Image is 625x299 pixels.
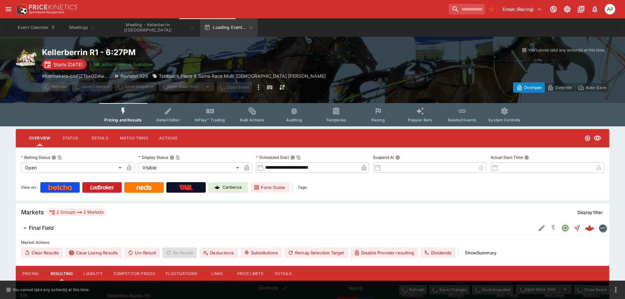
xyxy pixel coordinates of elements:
button: ShowSummary [461,247,500,258]
img: logo-cerberus--red.svg [585,224,594,233]
button: Deductions [199,247,238,258]
input: search [449,4,485,14]
p: Betting Status [21,155,50,160]
img: PriceKinetics [29,5,77,10]
button: Meetings [61,18,103,37]
p: Copy To Clipboard [42,73,110,79]
span: Templates [326,117,346,122]
button: Copy To Clipboard [176,155,180,160]
button: open drawer [3,3,14,15]
div: Allan Pollitt [605,4,615,14]
button: Final Field [16,222,536,235]
button: Straight [571,222,583,234]
span: Pricing and Results [104,117,142,122]
button: Details [269,266,298,282]
button: Dividends [421,247,455,258]
label: Market Actions [21,238,604,247]
button: more [612,286,620,294]
button: No Bookmarks [486,4,497,14]
button: Copy To Clipboard [296,155,301,160]
p: Starts [DATE] [53,61,83,68]
button: Suspend At [395,155,400,160]
button: Details [85,130,115,146]
button: Jetbet Meeting Available [89,59,156,70]
button: Loading Event... [200,18,258,37]
button: Edit Detail [536,222,548,234]
label: View on : [21,182,38,193]
button: Links [202,266,232,282]
p: Suspend At [373,155,394,160]
a: 0ce03c74-f244-4d42-9d48-7ea8d95ff655 [583,222,596,235]
span: Re-Result [162,247,197,258]
button: Scheduled StartCopy To Clipboard [290,155,295,160]
span: Detail Editor [156,117,180,122]
span: Un-Result [124,247,159,258]
img: Sportsbook Management [29,11,64,14]
button: Betting StatusCopy To Clipboard [52,155,56,160]
p: Revision 326 [120,73,148,79]
div: betmakers [599,224,607,232]
p: Overtype [524,84,542,91]
svg: Open [561,224,569,232]
h2: Copy To Clipboard [42,47,326,57]
h5: Markets [21,208,44,216]
div: Open [21,162,124,173]
button: Toggle light/dark mode [561,3,573,15]
p: Actual Start Time [490,155,523,160]
p: You cannot take any action(s) at this time. [12,287,90,293]
button: Resulting [45,266,78,282]
p: Display Status [138,155,168,160]
div: Tabtouch Place A Same Race Multi 3Yo Ms Pace [152,73,326,79]
a: Form Guide [250,182,289,193]
span: System Controls [488,117,520,122]
button: Remap Selection Target [284,247,348,258]
a: Cerberus [208,182,248,193]
button: Copy To Clipboard [57,155,62,160]
button: Competitor Prices [108,266,161,282]
button: Liability [78,266,108,282]
h6: Final Field [29,224,54,231]
button: Display StatusCopy To Clipboard [170,155,174,160]
img: jetbet-logo.svg [93,61,99,68]
div: split button [516,285,572,294]
button: Substitutions [240,247,282,258]
span: Related Events [448,117,476,122]
div: Event type filters [99,103,526,126]
button: Actions [154,130,183,146]
img: PriceKinetics Logo [14,3,28,16]
img: TabNZ [179,185,193,190]
p: Auto-Save [586,84,606,91]
p: Override [555,84,572,91]
button: Status [55,130,85,146]
button: Meeting - Kellerberrin (AUS) [104,18,199,37]
button: Disable Provider resulting [351,247,418,258]
button: Clear Losing Results [65,247,122,258]
span: Auditing [286,117,302,122]
button: Overtype [513,82,545,93]
p: You cannot take any action(s) at this time. [528,47,605,53]
button: Select Tenant [499,4,546,14]
img: Cerberus [215,185,220,190]
label: Tags: [298,182,307,193]
button: Pricing [16,266,45,282]
span: InPlay™ Trading [195,117,225,122]
span: Popular Bets [408,117,432,122]
button: Open [559,222,571,234]
svg: Open [584,135,591,141]
button: Override [544,82,575,93]
button: Display filter [573,207,607,218]
button: Allan Pollitt [603,2,617,16]
img: Neds [136,185,151,190]
button: SGM Disabled [548,222,559,234]
p: Cerberus [222,184,242,191]
span: Bulk Actions [240,117,264,122]
p: Scheduled Start [256,155,289,160]
button: Clear Results [21,247,63,258]
button: Actual Start Time [524,155,529,160]
div: Start From [513,82,609,93]
img: Ladbrokes [90,185,114,190]
button: Auto-Save [575,82,609,93]
button: Match Times [115,130,154,146]
p: Tabtouch Place A Same Race Multi [DEMOGRAPHIC_DATA] [PERSON_NAME] [159,73,326,79]
button: Fluctuations [160,266,202,282]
